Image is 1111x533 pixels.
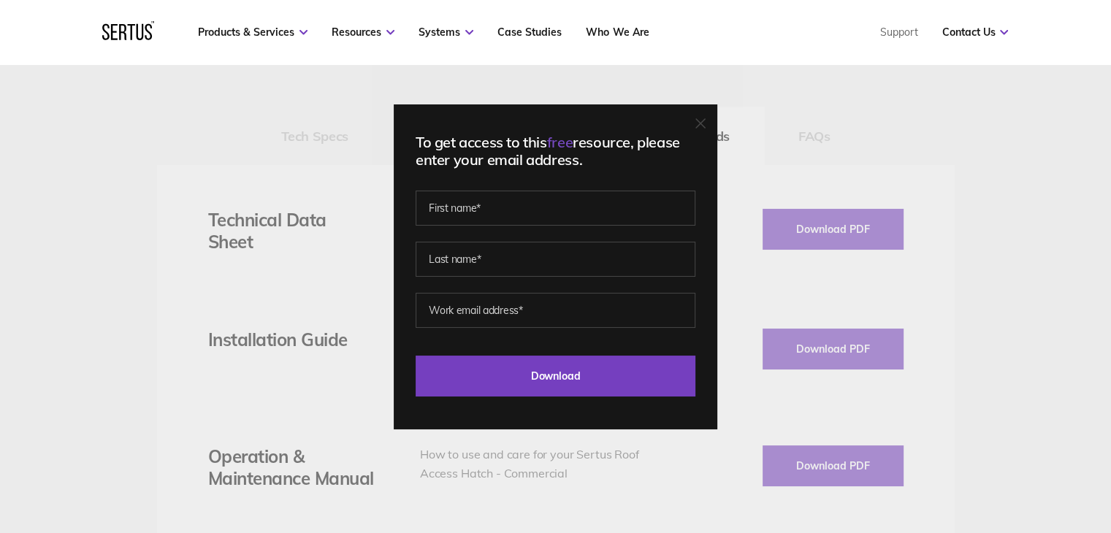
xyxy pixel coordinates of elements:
input: Work email address* [416,293,695,328]
a: Resources [332,26,394,39]
input: Last name* [416,242,695,277]
a: Support [879,26,917,39]
a: Who We Are [586,26,649,39]
input: Download [416,356,695,396]
a: Products & Services [198,26,308,39]
a: Case Studies [497,26,562,39]
div: To get access to this resource, please enter your email address. [416,134,695,169]
a: Contact Us [942,26,1008,39]
span: free [547,133,573,151]
a: Systems [419,26,473,39]
input: First name* [416,191,695,226]
iframe: Chat Widget [849,364,1111,533]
